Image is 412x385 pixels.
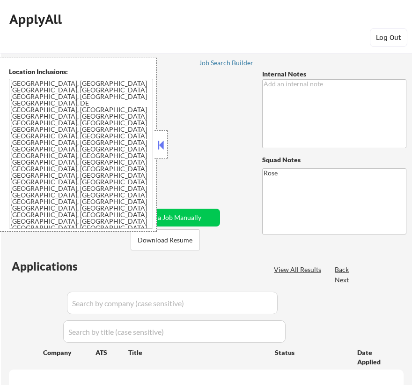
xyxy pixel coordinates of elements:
input: Search by company (case sensitive) [67,292,278,314]
button: Download Resume [131,229,200,250]
div: View All Results [274,265,324,274]
div: Squad Notes [262,155,406,165]
div: ApplyAll [9,11,65,27]
div: Next [335,275,350,285]
div: ATS [96,348,128,357]
div: Job Search Builder [199,60,254,66]
button: Add a Job Manually [125,209,220,226]
div: Back [335,265,350,274]
input: Search by title (case sensitive) [63,320,286,343]
button: Log Out [370,28,407,47]
div: Internal Notes [262,69,406,79]
div: Title [128,348,266,357]
div: Date Applied [357,348,392,366]
div: Status [275,344,344,361]
div: Applications [12,261,104,272]
div: Location Inclusions: [9,67,153,76]
div: Company [43,348,96,357]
